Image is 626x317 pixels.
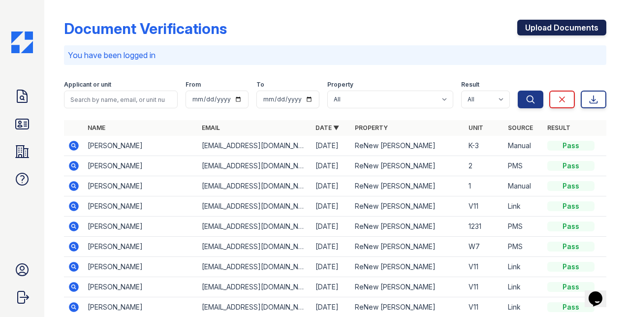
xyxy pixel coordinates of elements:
[547,302,595,312] div: Pass
[351,136,465,156] td: ReNew [PERSON_NAME]
[465,237,504,257] td: W7
[504,257,543,277] td: Link
[504,136,543,156] td: Manual
[88,124,105,131] a: Name
[312,277,351,297] td: [DATE]
[465,176,504,196] td: 1
[508,124,533,131] a: Source
[465,217,504,237] td: 1231
[469,124,483,131] a: Unit
[315,124,339,131] a: Date ▼
[312,176,351,196] td: [DATE]
[465,277,504,297] td: V11
[517,20,606,35] a: Upload Documents
[198,257,312,277] td: [EMAIL_ADDRESS][DOMAIN_NAME]
[312,217,351,237] td: [DATE]
[351,196,465,217] td: ReNew [PERSON_NAME]
[312,136,351,156] td: [DATE]
[312,196,351,217] td: [DATE]
[198,176,312,196] td: [EMAIL_ADDRESS][DOMAIN_NAME]
[84,156,197,176] td: [PERSON_NAME]
[547,161,595,171] div: Pass
[465,257,504,277] td: V11
[504,176,543,196] td: Manual
[327,81,353,89] label: Property
[198,277,312,297] td: [EMAIL_ADDRESS][DOMAIN_NAME]
[64,20,227,37] div: Document Verifications
[351,176,465,196] td: ReNew [PERSON_NAME]
[202,124,220,131] a: Email
[465,156,504,176] td: 2
[351,156,465,176] td: ReNew [PERSON_NAME]
[547,201,595,211] div: Pass
[585,278,616,307] iframe: chat widget
[504,277,543,297] td: Link
[312,257,351,277] td: [DATE]
[68,49,602,61] p: You have been logged in
[547,242,595,252] div: Pass
[547,262,595,272] div: Pass
[461,81,479,89] label: Result
[84,277,197,297] td: [PERSON_NAME]
[198,196,312,217] td: [EMAIL_ADDRESS][DOMAIN_NAME]
[11,32,33,53] img: CE_Icon_Blue-c292c112584629df590d857e76928e9f676e5b41ef8f769ba2f05ee15b207248.png
[198,156,312,176] td: [EMAIL_ADDRESS][DOMAIN_NAME]
[84,196,197,217] td: [PERSON_NAME]
[256,81,264,89] label: To
[504,217,543,237] td: PMS
[547,124,570,131] a: Result
[465,196,504,217] td: V11
[547,282,595,292] div: Pass
[84,217,197,237] td: [PERSON_NAME]
[312,237,351,257] td: [DATE]
[198,237,312,257] td: [EMAIL_ADDRESS][DOMAIN_NAME]
[547,141,595,151] div: Pass
[186,81,201,89] label: From
[64,81,111,89] label: Applicant or unit
[504,237,543,257] td: PMS
[547,222,595,231] div: Pass
[351,237,465,257] td: ReNew [PERSON_NAME]
[84,176,197,196] td: [PERSON_NAME]
[465,136,504,156] td: K-3
[84,237,197,257] td: [PERSON_NAME]
[312,156,351,176] td: [DATE]
[355,124,388,131] a: Property
[198,136,312,156] td: [EMAIL_ADDRESS][DOMAIN_NAME]
[64,91,178,108] input: Search by name, email, or unit number
[504,196,543,217] td: Link
[504,156,543,176] td: PMS
[351,277,465,297] td: ReNew [PERSON_NAME]
[351,257,465,277] td: ReNew [PERSON_NAME]
[84,257,197,277] td: [PERSON_NAME]
[84,136,197,156] td: [PERSON_NAME]
[351,217,465,237] td: ReNew [PERSON_NAME]
[547,181,595,191] div: Pass
[198,217,312,237] td: [EMAIL_ADDRESS][DOMAIN_NAME]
